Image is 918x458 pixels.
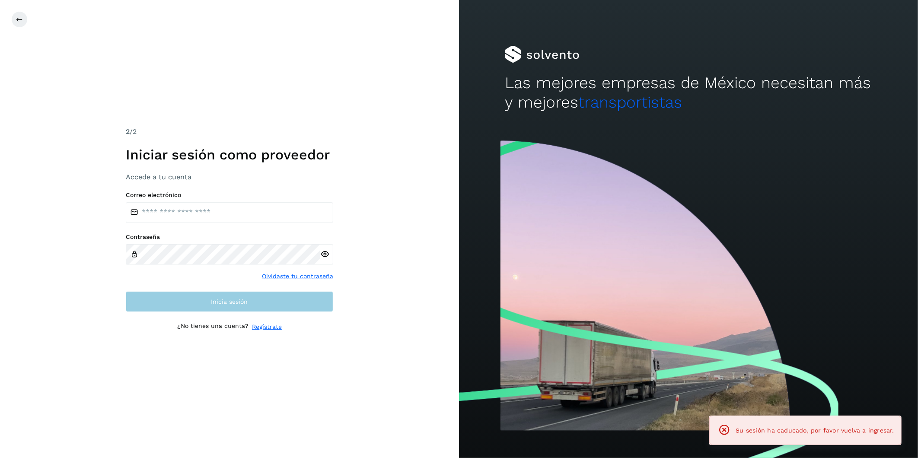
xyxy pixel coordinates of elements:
[262,272,333,281] a: Olvidaste tu contraseña
[505,73,872,112] h2: Las mejores empresas de México necesitan más y mejores
[211,299,248,305] span: Inicia sesión
[126,191,333,199] label: Correo electrónico
[126,233,333,241] label: Contraseña
[578,93,682,111] span: transportistas
[126,146,333,163] h1: Iniciar sesión como proveedor
[736,427,894,434] span: Su sesión ha caducado, por favor vuelva a ingresar.
[126,291,333,312] button: Inicia sesión
[126,173,333,181] h3: Accede a tu cuenta
[177,322,249,331] p: ¿No tienes una cuenta?
[252,322,282,331] a: Regístrate
[126,127,333,137] div: /2
[126,127,130,136] span: 2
